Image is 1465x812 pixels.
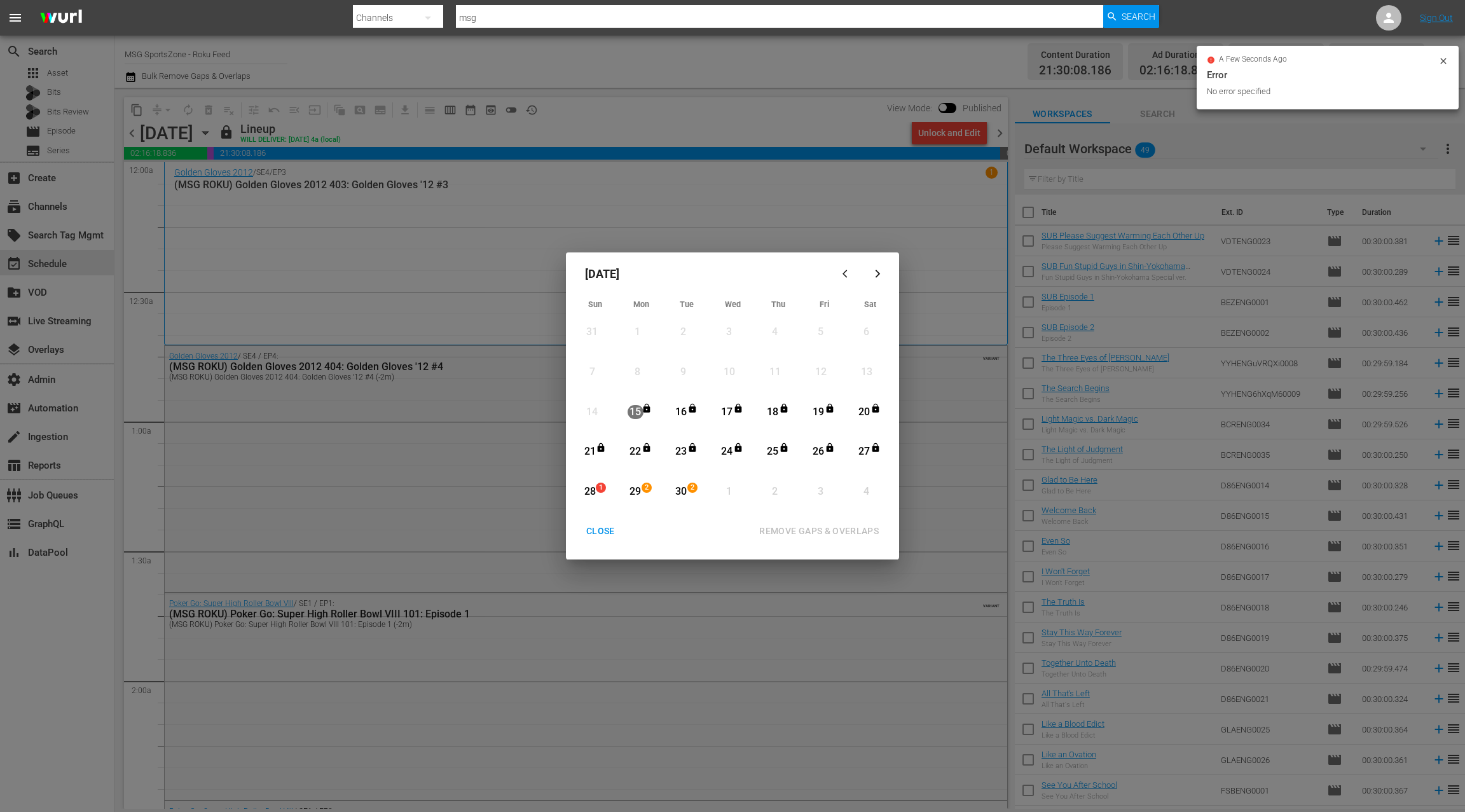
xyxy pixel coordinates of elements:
div: 6 [858,325,874,340]
div: Month View [572,296,893,513]
div: 3 [721,325,737,340]
div: 2 [675,325,691,340]
div: 24 [719,444,735,459]
div: 12 [813,365,829,380]
div: 23 [673,444,689,459]
span: Fri [820,299,829,309]
span: Search [1122,5,1155,28]
a: Sign Out [1420,13,1453,23]
div: 2 [767,485,783,499]
div: 3 [813,485,829,499]
div: 27 [856,444,872,459]
div: 7 [584,365,600,380]
div: 16 [673,405,689,420]
div: 29 [628,485,643,499]
div: 4 [767,325,783,340]
span: Thu [771,299,785,309]
div: 19 [811,405,827,420]
button: CLOSE [571,520,630,543]
div: [DATE] [572,259,832,289]
span: Mon [633,299,649,309]
div: 8 [629,365,645,380]
span: Tue [680,299,694,309]
div: 28 [582,485,598,499]
div: 15 [628,405,643,420]
div: 9 [675,365,691,380]
div: 1 [629,325,645,340]
div: 13 [858,365,874,380]
span: Sat [864,299,876,309]
span: menu [8,10,23,25]
div: No error specified [1207,85,1435,98]
div: Error [1207,67,1448,83]
div: 17 [719,405,735,420]
span: Sun [588,299,602,309]
div: 26 [811,444,827,459]
span: Wed [725,299,741,309]
div: 14 [584,405,600,420]
div: 18 [765,405,781,420]
span: 1 [596,483,605,493]
div: 22 [628,444,643,459]
div: 10 [721,365,737,380]
div: 20 [856,405,872,420]
div: CLOSE [576,523,625,539]
span: a few seconds ago [1219,55,1287,65]
div: 25 [765,444,781,459]
div: 1 [721,485,737,499]
img: ans4CAIJ8jUAAAAAAAAAAAAAAAAAAAAAAAAgQb4GAAAAAAAAAAAAAAAAAAAAAAAAJMjXAAAAAAAAAAAAAAAAAAAAAAAAgAT5G... [31,3,92,33]
span: 2 [642,483,651,493]
span: 2 [688,483,697,493]
div: 30 [673,485,689,499]
div: 21 [582,444,598,459]
div: 5 [813,325,829,340]
div: 31 [584,325,600,340]
div: 11 [767,365,783,380]
div: 4 [858,485,874,499]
